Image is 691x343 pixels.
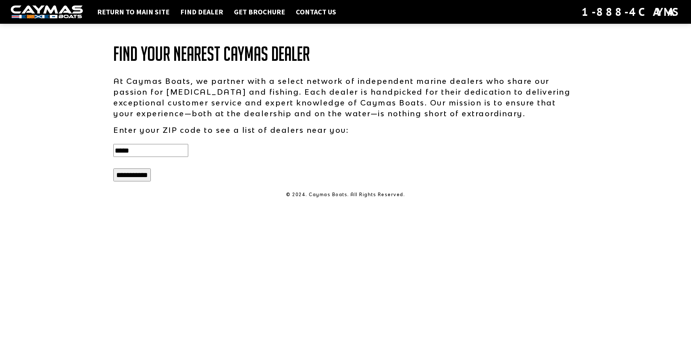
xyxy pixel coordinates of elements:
[113,76,578,119] p: At Caymas Boats, we partner with a select network of independent marine dealers who share our pas...
[11,5,83,19] img: white-logo-c9c8dbefe5ff5ceceb0f0178aa75bf4bb51f6bca0971e226c86eb53dfe498488.png
[113,191,578,198] p: © 2024. Caymas Boats. All Rights Reserved.
[230,7,289,17] a: Get Brochure
[177,7,227,17] a: Find Dealer
[113,125,578,135] p: Enter your ZIP code to see a list of dealers near you:
[292,7,340,17] a: Contact Us
[113,43,578,65] h1: Find Your Nearest Caymas Dealer
[94,7,173,17] a: Return to main site
[582,4,680,20] div: 1-888-4CAYMAS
